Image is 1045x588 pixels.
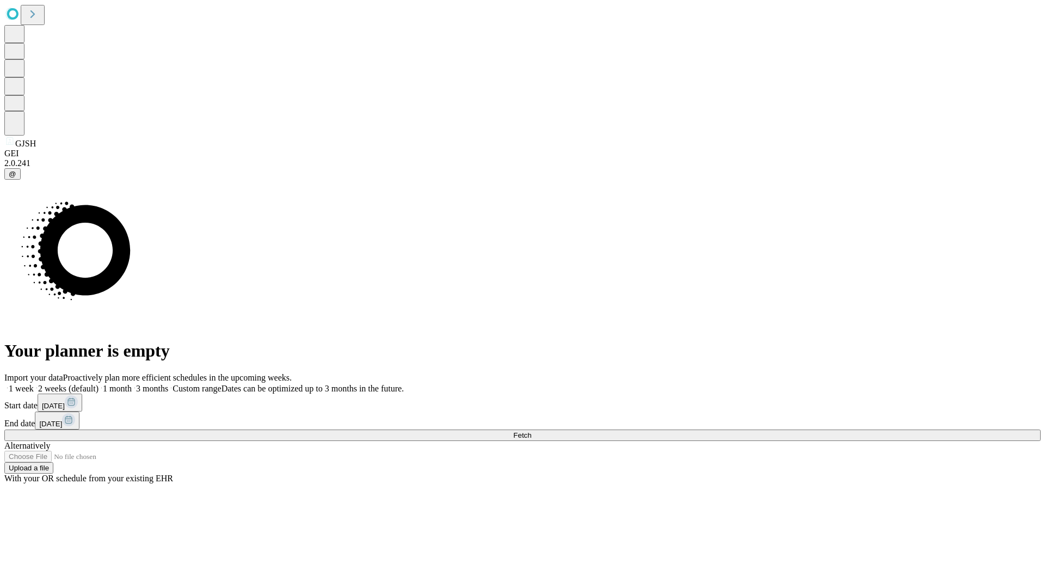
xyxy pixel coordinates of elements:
button: [DATE] [35,412,79,430]
span: [DATE] [42,402,65,410]
span: Dates can be optimized up to 3 months in the future. [222,384,404,393]
button: [DATE] [38,394,82,412]
button: Upload a file [4,462,53,474]
span: 1 month [103,384,132,393]
div: Start date [4,394,1041,412]
span: Custom range [173,384,221,393]
div: 2.0.241 [4,158,1041,168]
span: Fetch [513,431,531,439]
span: @ [9,170,16,178]
span: 1 week [9,384,34,393]
span: 2 weeks (default) [38,384,99,393]
button: Fetch [4,430,1041,441]
span: [DATE] [39,420,62,428]
h1: Your planner is empty [4,341,1041,361]
span: 3 months [136,384,168,393]
span: Alternatively [4,441,50,450]
div: GEI [4,149,1041,158]
span: Import your data [4,373,63,382]
span: GJSH [15,139,36,148]
button: @ [4,168,21,180]
span: With your OR schedule from your existing EHR [4,474,173,483]
span: Proactively plan more efficient schedules in the upcoming weeks. [63,373,292,382]
div: End date [4,412,1041,430]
